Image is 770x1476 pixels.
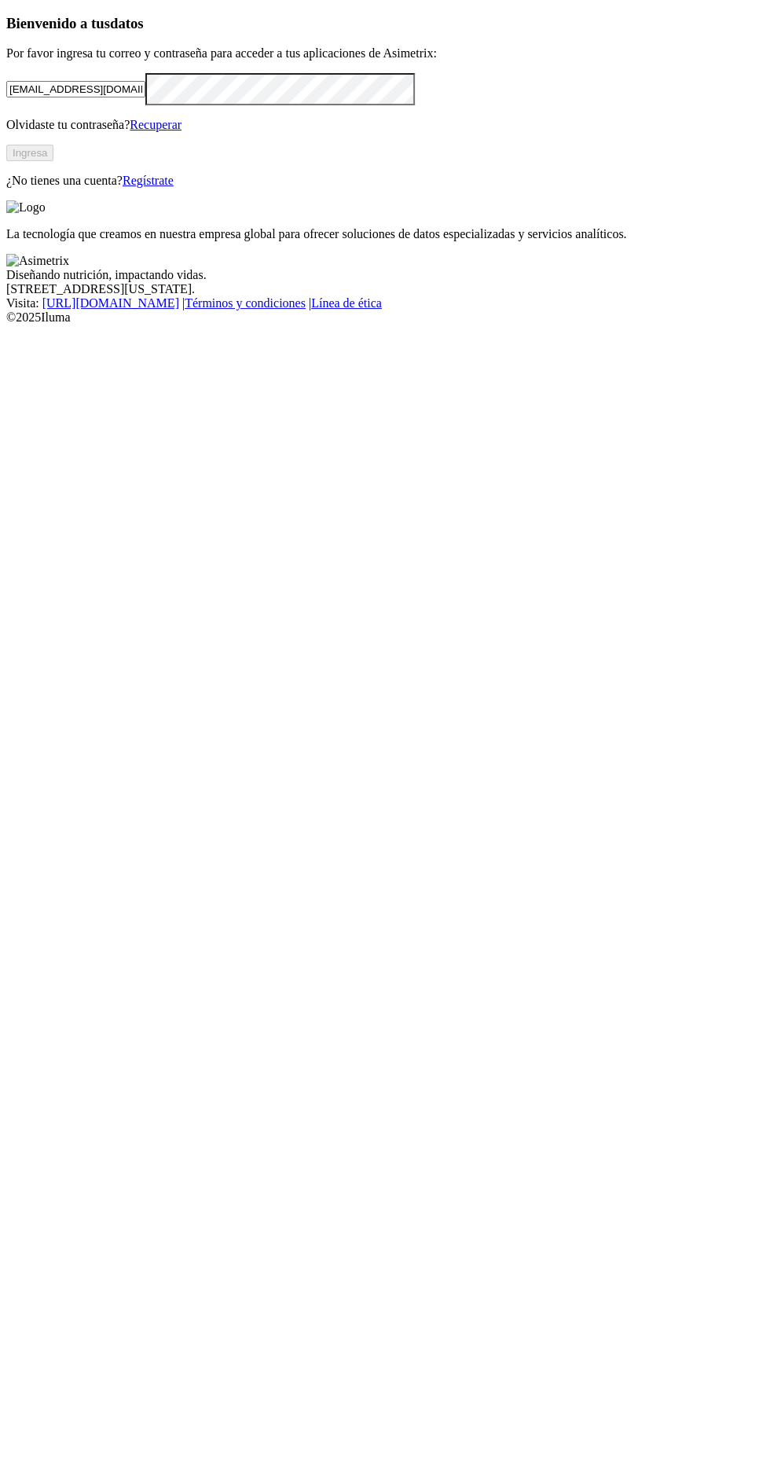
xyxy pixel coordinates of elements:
h3: Bienvenido a tus [6,15,764,32]
p: La tecnología que creamos en nuestra empresa global para ofrecer soluciones de datos especializad... [6,227,764,241]
div: Diseñando nutrición, impactando vidas. [6,268,764,282]
a: Términos y condiciones [185,296,306,310]
div: © 2025 Iluma [6,310,764,325]
div: Visita : | | [6,296,764,310]
span: datos [110,15,144,31]
img: Asimetrix [6,254,69,268]
div: [STREET_ADDRESS][US_STATE]. [6,282,764,296]
a: Recuperar [130,118,181,131]
a: [URL][DOMAIN_NAME] [42,296,179,310]
input: Tu correo [6,81,145,97]
p: Por favor ingresa tu correo y contraseña para acceder a tus aplicaciones de Asimetrix: [6,46,764,61]
p: Olvidaste tu contraseña? [6,118,764,132]
button: Ingresa [6,145,53,161]
p: ¿No tienes una cuenta? [6,174,764,188]
img: Logo [6,200,46,215]
a: Regístrate [123,174,174,187]
a: Línea de ética [311,296,382,310]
